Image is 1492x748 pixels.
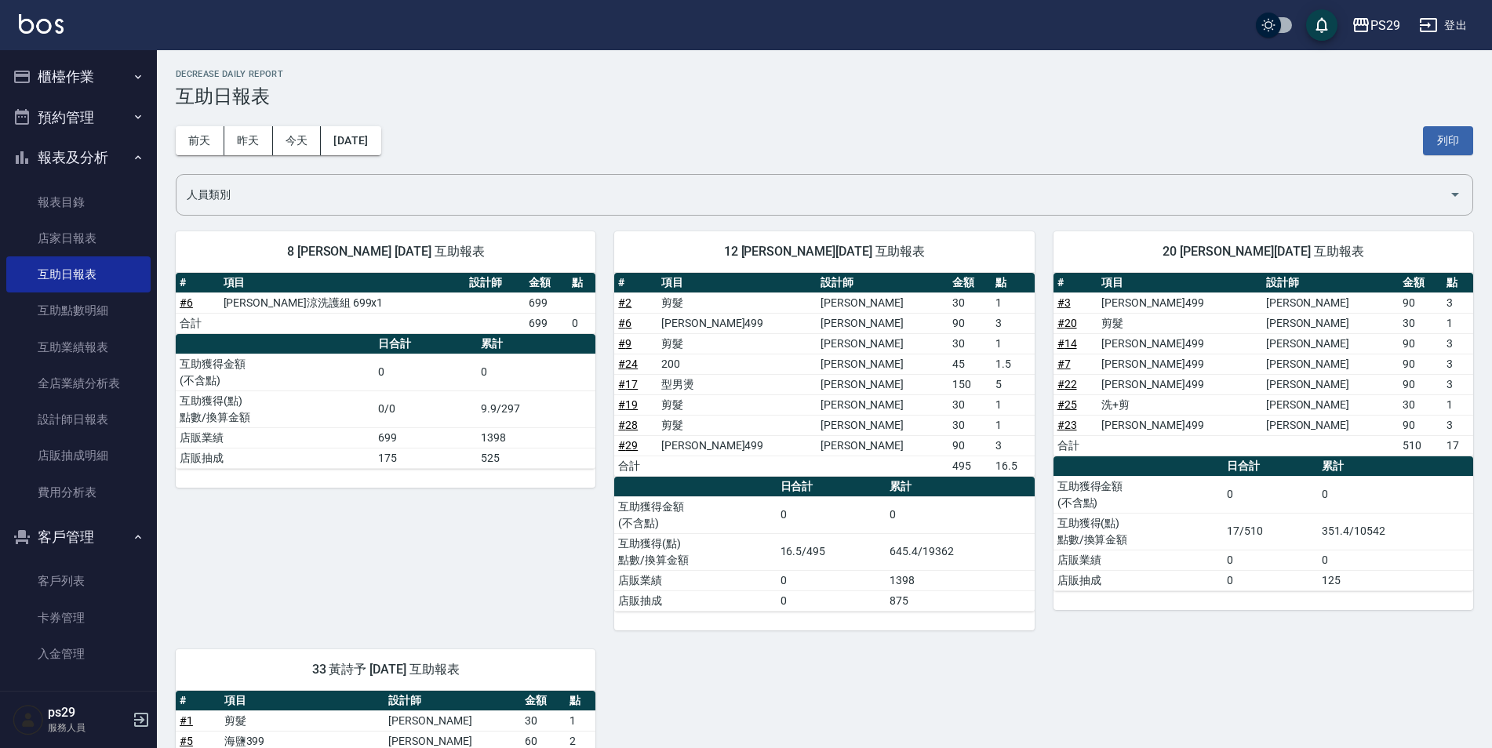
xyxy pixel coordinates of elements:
td: 30 [948,333,992,354]
td: [PERSON_NAME]499 [657,313,817,333]
td: 剪髮 [657,333,817,354]
a: #25 [1057,398,1077,411]
th: # [614,273,657,293]
td: 699 [525,292,569,313]
td: 0 [886,496,1034,533]
th: 設計師 [465,273,525,293]
p: 服務人員 [48,721,128,735]
td: [PERSON_NAME] [1262,333,1399,354]
a: 設計師日報表 [6,401,151,438]
h3: 互助日報表 [176,85,1473,107]
button: 列印 [1423,126,1473,155]
td: 3 [1443,374,1473,394]
td: [PERSON_NAME] [817,435,948,456]
a: #3 [1057,296,1071,309]
td: 30 [1399,313,1443,333]
td: 645.4/19362 [886,533,1034,570]
td: 9.9/297 [477,390,595,427]
th: 日合計 [777,477,886,497]
td: [PERSON_NAME] [1262,394,1399,415]
td: 型男燙 [657,374,817,394]
td: 店販抽成 [1053,570,1223,590]
td: 店販業績 [1053,550,1223,570]
a: #14 [1057,337,1077,350]
table: a dense table [614,273,1034,477]
span: 8 [PERSON_NAME] [DATE] 互助報表 [195,244,577,260]
button: 客戶管理 [6,517,151,557]
a: 費用分析表 [6,474,151,510]
a: #6 [618,317,631,329]
a: 互助業績報表 [6,329,151,365]
th: 點 [992,273,1035,293]
td: 互助獲得(點) 點數/換算金額 [614,533,776,570]
td: 525 [477,448,595,468]
table: a dense table [1053,456,1473,591]
table: a dense table [176,334,595,469]
td: [PERSON_NAME] [817,333,948,354]
td: [PERSON_NAME] [817,292,948,313]
td: 剪髮 [657,292,817,313]
td: [PERSON_NAME]499 [1097,292,1261,313]
button: 櫃檯作業 [6,56,151,97]
a: 卡券管理 [6,600,151,636]
a: #2 [618,296,631,309]
td: 90 [948,435,992,456]
td: 1 [1443,394,1473,415]
img: Logo [19,14,64,34]
td: 0 [1223,476,1318,513]
a: #9 [618,337,631,350]
a: #24 [618,358,638,370]
td: 店販業績 [614,570,776,590]
td: 5 [992,374,1035,394]
a: 全店業績分析表 [6,365,151,401]
input: 人員名稱 [183,181,1443,209]
td: 3 [992,435,1035,456]
th: 累計 [1318,456,1473,477]
td: 3 [1443,354,1473,374]
td: 699 [525,313,569,333]
button: save [1306,9,1337,41]
th: 設計師 [384,691,521,711]
td: [PERSON_NAME] [384,710,521,731]
a: 店家日報表 [6,220,151,256]
button: 昨天 [224,126,273,155]
td: 互助獲得金額 (不含點) [614,496,776,533]
td: [PERSON_NAME] [1262,354,1399,374]
button: 報表及分析 [6,137,151,178]
td: 合計 [1053,435,1098,456]
td: [PERSON_NAME] [1262,415,1399,435]
td: 90 [1399,415,1443,435]
a: #29 [618,439,638,452]
a: 互助點數明細 [6,292,151,329]
td: 3 [1443,415,1473,435]
h2: Decrease Daily Report [176,69,1473,79]
td: 0 [1318,550,1473,570]
td: [PERSON_NAME] [1262,374,1399,394]
a: 客戶列表 [6,563,151,599]
td: 互助獲得(點) 點數/換算金額 [1053,513,1223,550]
button: 預約管理 [6,97,151,138]
td: 1 [992,333,1035,354]
td: 90 [1399,292,1443,313]
div: PS29 [1370,16,1400,35]
th: 項目 [657,273,817,293]
td: 90 [1399,333,1443,354]
table: a dense table [176,273,595,334]
th: # [176,273,220,293]
a: 報表目錄 [6,184,151,220]
button: 商品管理 [6,678,151,719]
td: [PERSON_NAME]涼洗護組 699x1 [220,292,465,313]
button: 登出 [1413,11,1473,40]
button: 前天 [176,126,224,155]
td: 合計 [614,456,657,476]
td: 30 [1399,394,1443,415]
th: 累計 [477,334,595,354]
th: 點 [568,273,595,293]
td: 1398 [886,570,1034,590]
td: [PERSON_NAME]499 [657,435,817,456]
h5: ps29 [48,705,128,721]
a: 店販抽成明細 [6,438,151,474]
td: 0 [568,313,595,333]
td: 互助獲得金額 (不含點) [1053,476,1223,513]
td: 店販抽成 [176,448,374,468]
